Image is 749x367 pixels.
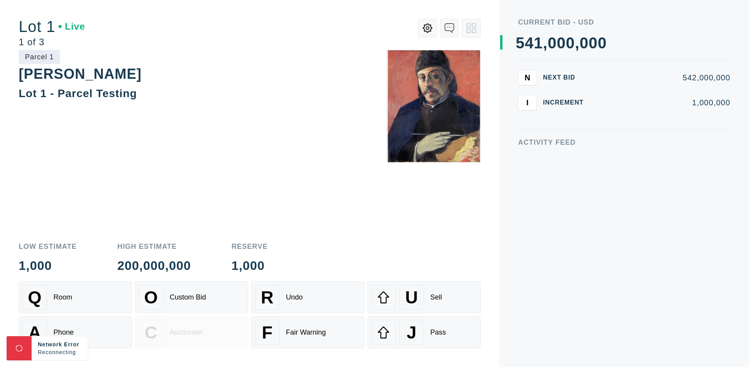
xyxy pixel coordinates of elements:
button: CAuctioneer [135,316,248,348]
div: 0 [580,35,589,51]
div: 542,000,000 [596,74,730,82]
button: APhone [19,316,132,348]
div: 200,000,000 [117,259,191,272]
button: N [518,70,537,85]
div: , [543,35,548,191]
span: . [76,349,78,355]
div: Undo [286,293,303,301]
div: Increment [543,99,590,106]
div: Network Error [38,340,82,348]
div: Lot 1 [19,19,85,34]
div: Low Estimate [19,243,77,250]
button: FFair Warning [251,316,364,348]
div: Reserve [232,243,268,250]
div: Pass [430,328,446,337]
div: Phone [53,328,74,337]
div: 0 [557,35,566,51]
div: Current Bid - USD [518,19,730,26]
div: 0 [548,35,557,51]
div: Reconnecting [38,348,82,356]
div: 1 of 3 [19,37,85,47]
div: 1 [534,35,543,51]
span: O [144,287,158,307]
span: I [526,98,529,107]
div: 0 [598,35,607,51]
div: 0 [589,35,598,51]
div: 1,000,000 [596,99,730,106]
span: Q [28,287,42,307]
div: Room [53,293,72,301]
span: U [405,287,418,307]
div: High Estimate [117,243,191,250]
span: N [525,73,530,82]
button: USell [367,281,481,313]
div: Fair Warning [286,328,326,337]
div: Auctioneer [170,328,203,337]
div: Custom Bid [170,293,206,301]
span: R [261,287,273,307]
div: Next Bid [543,74,590,81]
div: , [575,35,580,191]
div: 4 [525,35,534,51]
div: Lot 1 - Parcel Testing [19,87,137,99]
button: RUndo [251,281,364,313]
span: A [28,323,41,342]
span: F [262,323,272,342]
div: [PERSON_NAME] [19,66,142,82]
div: Activity Feed [518,139,730,146]
span: C [145,323,157,342]
button: I [518,95,537,110]
div: 1,000 [232,259,268,272]
div: Sell [430,293,442,301]
span: J [406,323,416,342]
button: JPass [367,316,481,348]
button: OCustom Bid [135,281,248,313]
div: Parcel 1 [19,50,60,64]
button: QRoom [19,281,132,313]
div: 0 [566,35,575,51]
div: 5 [516,35,525,51]
div: Live [59,22,85,31]
div: 1,000 [19,259,77,272]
